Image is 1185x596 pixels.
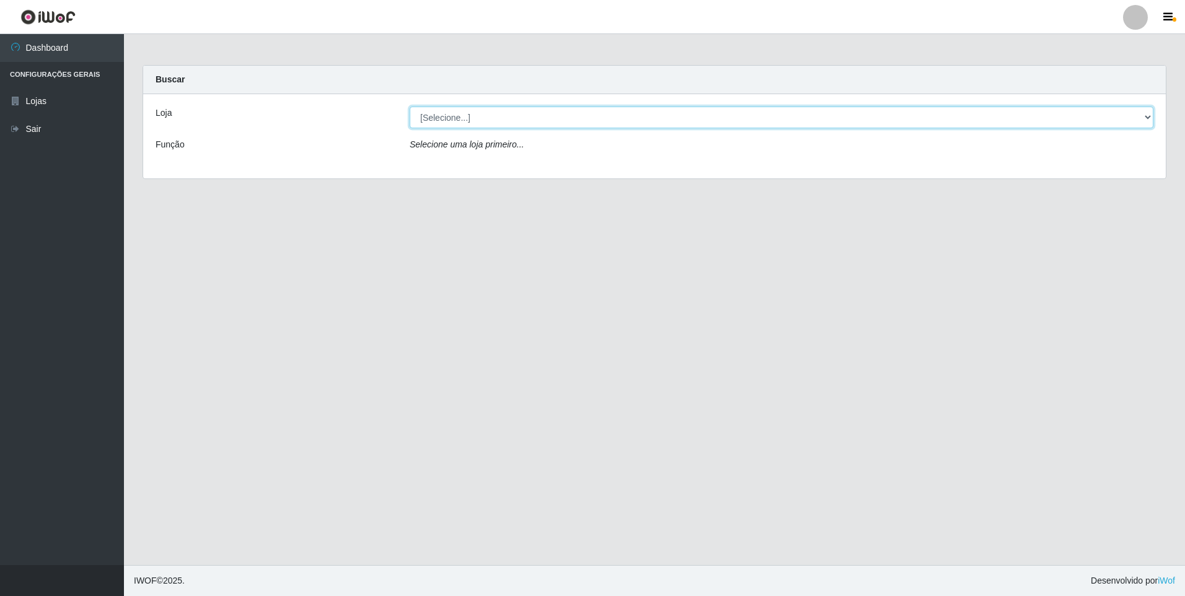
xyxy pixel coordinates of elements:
strong: Buscar [156,74,185,84]
i: Selecione uma loja primeiro... [410,139,524,149]
span: IWOF [134,576,157,585]
label: Loja [156,107,172,120]
span: Desenvolvido por [1091,574,1175,587]
span: © 2025 . [134,574,185,587]
a: iWof [1158,576,1175,585]
img: CoreUI Logo [20,9,76,25]
label: Função [156,138,185,151]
